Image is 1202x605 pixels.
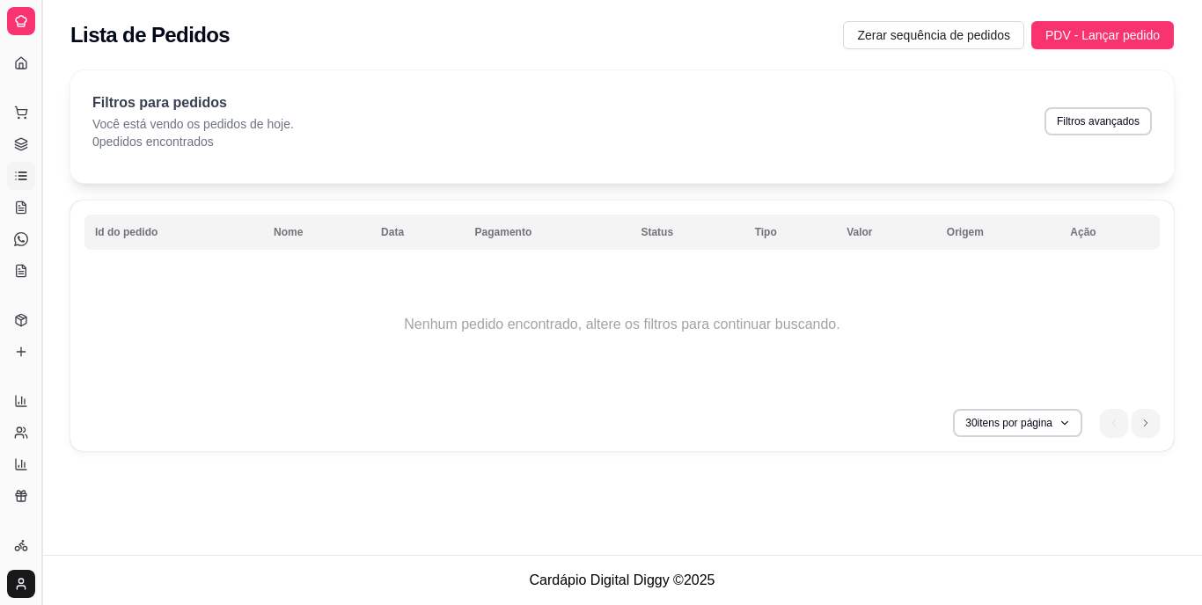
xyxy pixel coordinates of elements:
[836,215,936,250] th: Valor
[953,409,1082,437] button: 30itens por página
[1044,107,1152,135] button: Filtros avançados
[370,215,464,250] th: Data
[843,21,1024,49] button: Zerar sequência de pedidos
[857,26,1010,45] span: Zerar sequência de pedidos
[1045,26,1160,45] span: PDV - Lançar pedido
[92,133,294,150] p: 0 pedidos encontrados
[42,555,1202,605] footer: Cardápio Digital Diggy © 2025
[1091,400,1169,446] nav: pagination navigation
[263,215,370,250] th: Nome
[1132,409,1160,437] li: next page button
[744,215,837,250] th: Tipo
[1059,215,1160,250] th: Ação
[1031,21,1174,49] button: PDV - Lançar pedido
[92,92,294,113] p: Filtros para pedidos
[936,215,1060,250] th: Origem
[465,215,631,250] th: Pagamento
[70,21,230,49] h2: Lista de Pedidos
[84,215,263,250] th: Id do pedido
[84,254,1160,395] td: Nenhum pedido encontrado, altere os filtros para continuar buscando.
[630,215,744,250] th: Status
[92,115,294,133] p: Você está vendo os pedidos de hoje.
